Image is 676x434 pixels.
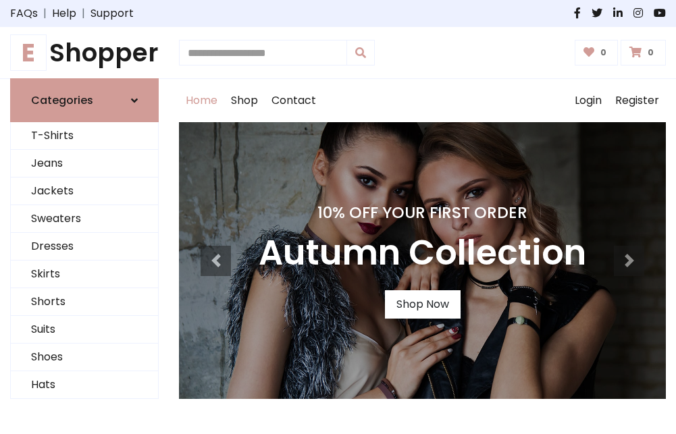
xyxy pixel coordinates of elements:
[10,34,47,71] span: E
[31,94,93,107] h6: Categories
[11,122,158,150] a: T-Shirts
[608,79,666,122] a: Register
[265,79,323,122] a: Contact
[10,38,159,67] h1: Shopper
[11,288,158,316] a: Shorts
[38,5,52,22] span: |
[11,316,158,344] a: Suits
[597,47,610,59] span: 0
[11,178,158,205] a: Jackets
[11,344,158,371] a: Shoes
[11,205,158,233] a: Sweaters
[10,38,159,67] a: EShopper
[224,79,265,122] a: Shop
[259,233,586,274] h3: Autumn Collection
[259,203,586,222] h4: 10% Off Your First Order
[90,5,134,22] a: Support
[575,40,619,65] a: 0
[10,5,38,22] a: FAQs
[385,290,461,319] a: Shop Now
[644,47,657,59] span: 0
[11,261,158,288] a: Skirts
[179,79,224,122] a: Home
[52,5,76,22] a: Help
[11,150,158,178] a: Jeans
[11,371,158,399] a: Hats
[76,5,90,22] span: |
[568,79,608,122] a: Login
[10,78,159,122] a: Categories
[11,233,158,261] a: Dresses
[621,40,666,65] a: 0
